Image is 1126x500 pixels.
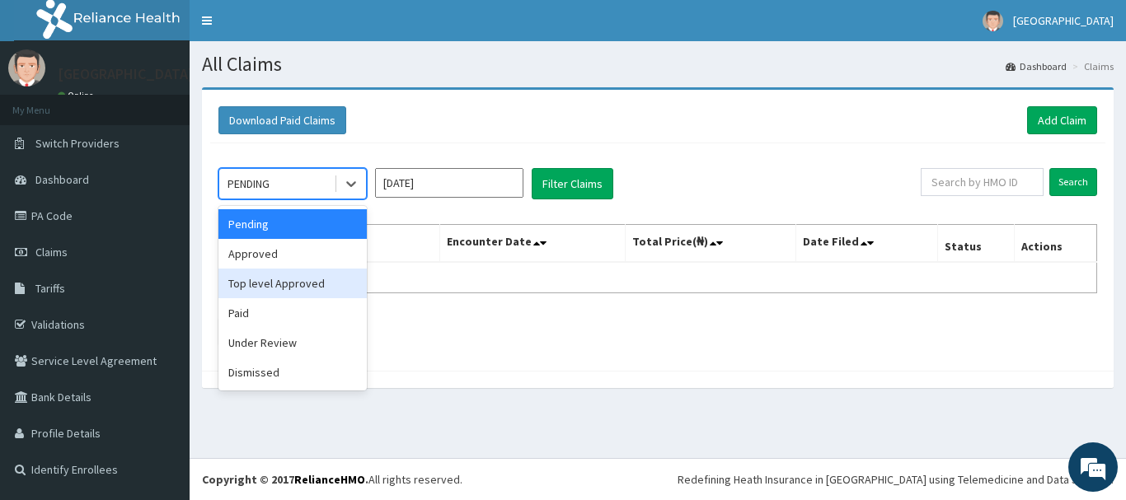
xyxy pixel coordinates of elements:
th: Encounter Date [440,225,625,263]
div: Approved [218,239,367,269]
a: Dashboard [1006,59,1067,73]
img: User Image [983,11,1003,31]
div: Redefining Heath Insurance in [GEOGRAPHIC_DATA] using Telemedicine and Data Science! [678,471,1114,488]
div: Top level Approved [218,269,367,298]
input: Search [1049,168,1097,196]
h1: All Claims [202,54,1114,75]
a: Add Claim [1027,106,1097,134]
li: Claims [1068,59,1114,73]
footer: All rights reserved. [190,458,1126,500]
a: RelianceHMO [294,472,365,487]
span: [GEOGRAPHIC_DATA] [1013,13,1114,28]
a: Online [58,90,97,101]
div: Under Review [218,328,367,357]
button: Filter Claims [532,168,613,199]
span: Claims [35,245,68,259]
p: [GEOGRAPHIC_DATA] [58,67,194,82]
input: Search by HMO ID [921,168,1044,196]
span: Tariffs [35,281,65,296]
th: Date Filed [796,225,938,263]
div: Paid [218,298,367,328]
button: Download Paid Claims [218,106,346,134]
th: Actions [1014,225,1096,263]
div: PENDING [228,175,270,192]
div: Dismissed [218,357,367,387]
img: User Image [8,49,45,86]
input: Select Month and Year [375,168,523,198]
th: Total Price(₦) [625,225,796,263]
span: Switch Providers [35,136,120,151]
div: Pending [218,209,367,239]
strong: Copyright © 2017 . [202,472,368,487]
span: Dashboard [35,172,89,187]
th: Status [938,225,1015,263]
